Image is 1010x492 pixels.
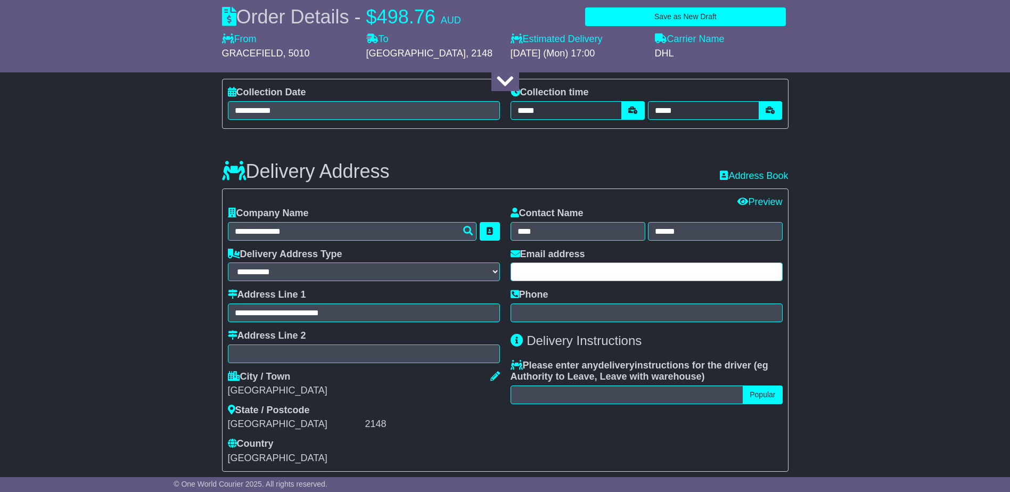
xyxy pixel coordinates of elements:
span: delivery [598,360,635,371]
label: Carrier Name [655,34,725,45]
span: Delivery Instructions [527,333,642,348]
label: Country [228,438,274,450]
div: DHL [655,48,789,60]
span: , 2148 [466,48,492,59]
div: Order Details - [222,5,461,28]
label: Estimated Delivery [511,34,644,45]
label: Contact Name [511,208,584,219]
a: Address Book [720,170,788,181]
label: City / Town [228,371,291,383]
span: AUD [441,15,461,26]
div: 2148 [365,419,500,430]
label: Company Name [228,208,309,219]
h3: Delivery Address [222,161,390,182]
label: Please enter any instructions for the driver ( ) [511,360,783,383]
label: Address Line 1 [228,289,306,301]
label: State / Postcode [228,405,310,416]
div: [DATE] (Mon) 17:00 [511,48,644,60]
label: Phone [511,289,548,301]
span: , 5010 [283,48,310,59]
span: [GEOGRAPHIC_DATA] [228,453,327,463]
label: Collection time [511,87,589,99]
button: Save as New Draft [585,7,785,26]
span: eg Authority to Leave, Leave with warehouse [511,360,768,382]
a: Preview [737,196,782,207]
span: [GEOGRAPHIC_DATA] [366,48,466,59]
label: Email address [511,249,585,260]
button: Popular [743,386,782,404]
label: Delivery Address Type [228,249,342,260]
label: Collection Date [228,87,306,99]
span: 498.76 [377,6,436,28]
div: [GEOGRAPHIC_DATA] [228,419,363,430]
div: [GEOGRAPHIC_DATA] [228,385,500,397]
label: Address Line 2 [228,330,306,342]
label: From [222,34,257,45]
span: © One World Courier 2025. All rights reserved. [174,480,327,488]
label: To [366,34,389,45]
span: $ [366,6,377,28]
span: GRACEFIELD [222,48,283,59]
